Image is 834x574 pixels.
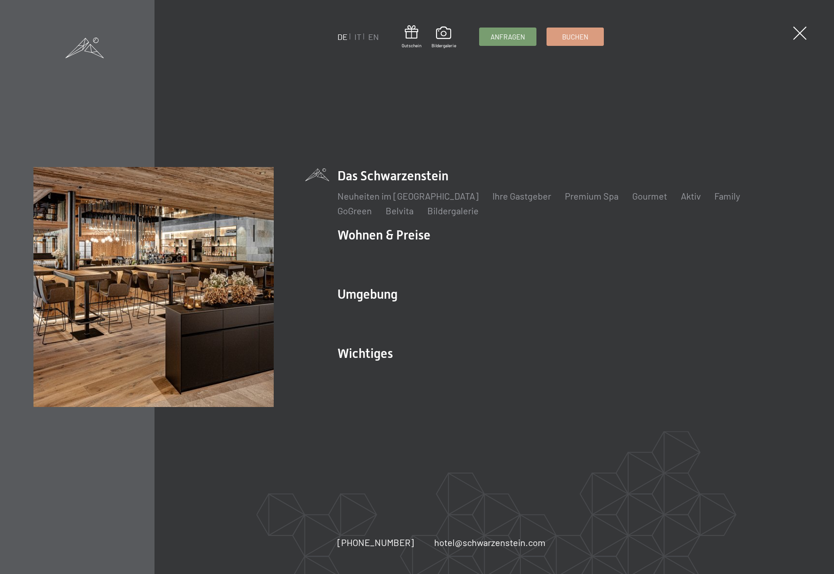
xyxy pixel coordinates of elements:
[431,42,456,49] span: Bildergalerie
[427,205,478,216] a: Bildergalerie
[562,32,588,42] span: Buchen
[354,32,361,42] a: IT
[564,190,618,201] a: Premium Spa
[431,27,456,49] a: Bildergalerie
[547,28,603,45] a: Buchen
[632,190,667,201] a: Gourmet
[714,190,740,201] a: Family
[401,42,421,49] span: Gutschein
[337,205,371,216] a: GoGreen
[490,32,525,42] span: Anfragen
[385,205,413,216] a: Belvita
[401,25,421,49] a: Gutschein
[479,28,536,45] a: Anfragen
[337,190,478,201] a: Neuheiten im [GEOGRAPHIC_DATA]
[337,537,414,548] span: [PHONE_NUMBER]
[492,190,551,201] a: Ihre Gastgeber
[337,536,414,549] a: [PHONE_NUMBER]
[33,167,274,407] img: Wellnesshotel Südtirol SCHWARZENSTEIN - Wellnessurlaub in den Alpen, Wandern und Wellness
[368,32,378,42] a: EN
[434,536,545,549] a: hotel@schwarzenstein.com
[680,190,701,201] a: Aktiv
[337,32,347,42] a: DE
